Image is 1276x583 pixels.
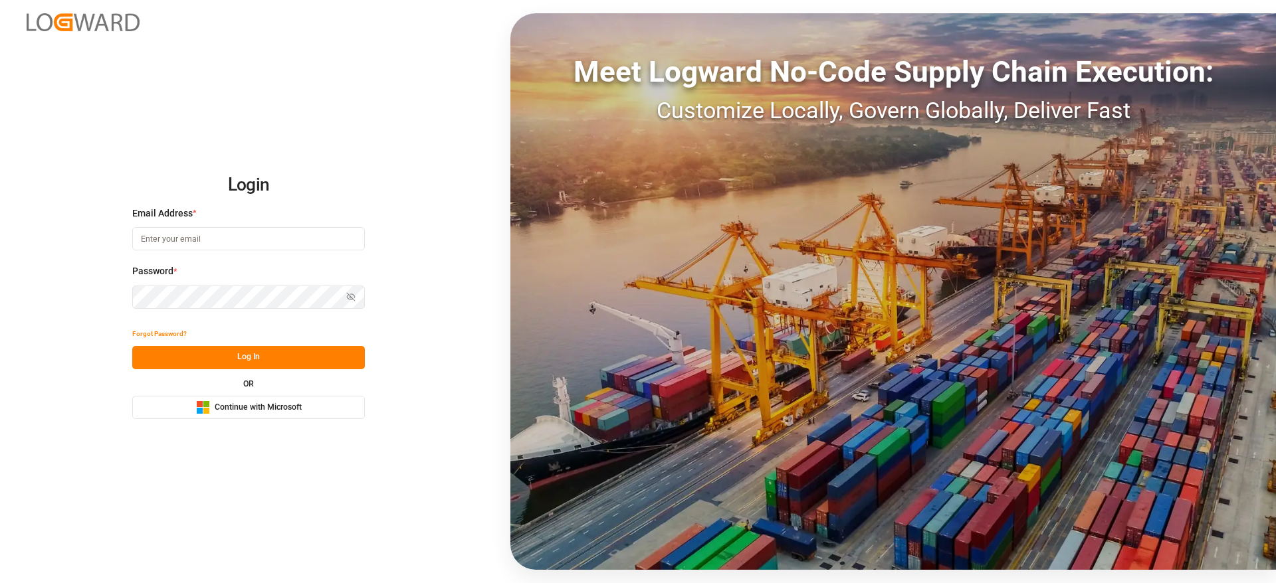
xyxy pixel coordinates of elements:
[510,94,1276,127] div: Customize Locally, Govern Globally, Deliver Fast
[132,207,193,220] span: Email Address
[132,264,173,278] span: Password
[132,396,365,419] button: Continue with Microsoft
[510,50,1276,94] div: Meet Logward No-Code Supply Chain Execution:
[132,227,365,250] input: Enter your email
[27,13,140,31] img: Logward_new_orange.png
[243,380,254,388] small: OR
[132,346,365,369] button: Log In
[132,323,187,346] button: Forgot Password?
[132,164,365,207] h2: Login
[215,402,302,414] span: Continue with Microsoft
